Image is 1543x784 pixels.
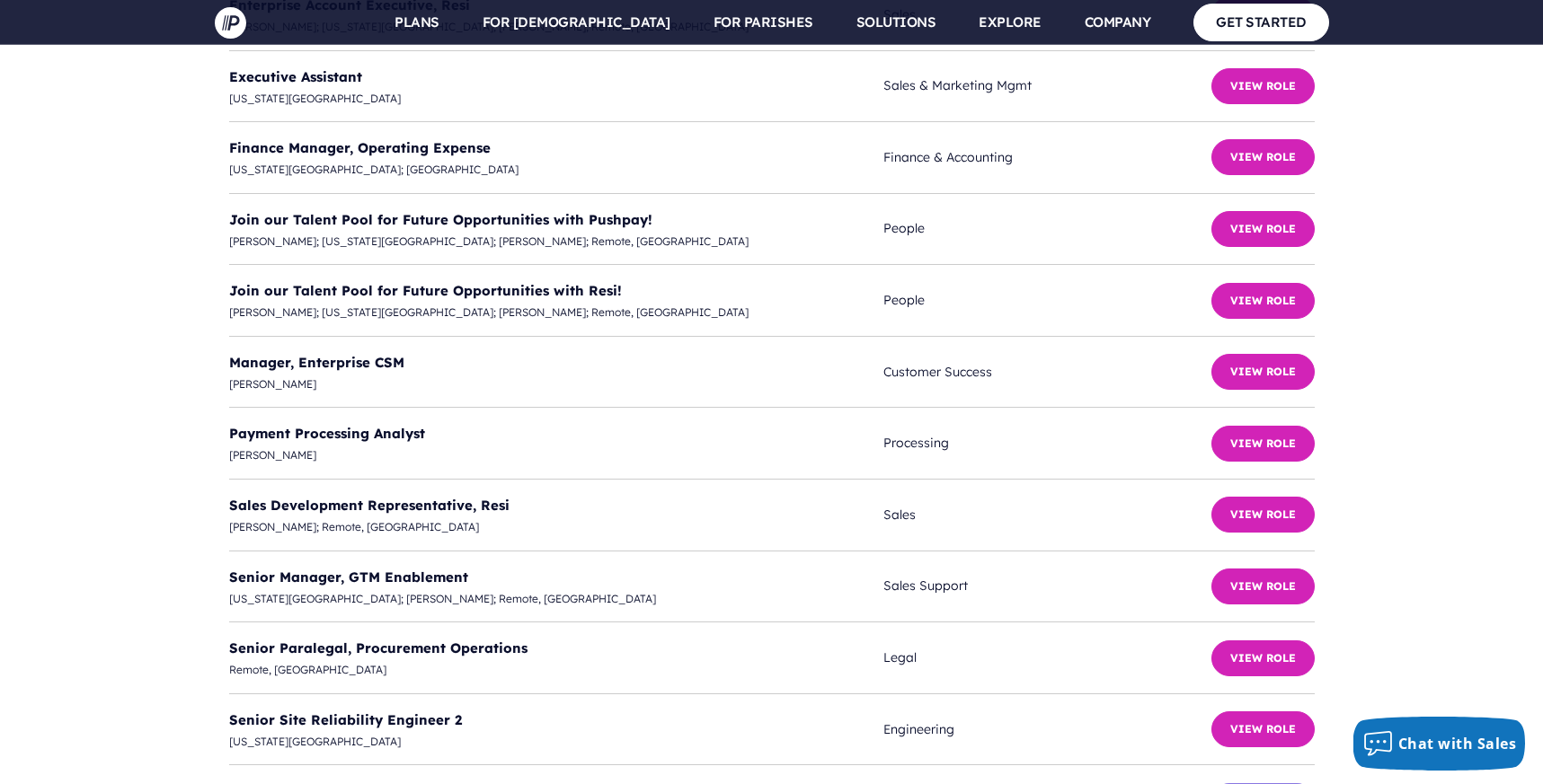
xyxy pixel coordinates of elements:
button: View Role [1211,139,1315,175]
span: [PERSON_NAME] [229,374,884,394]
a: Finance Manager, Operating Expense [229,139,491,156]
button: Chat with Sales [1353,717,1526,771]
span: Engineering [883,718,1210,741]
button: View Role [1211,211,1315,247]
span: Sales Support [883,575,1210,597]
span: [PERSON_NAME]; [US_STATE][GEOGRAPHIC_DATA]; [PERSON_NAME]; Remote, [GEOGRAPHIC_DATA] [229,303,884,322]
span: People [883,217,1210,240]
a: Senior Manager, GTM Enablement [229,568,468,586]
span: [PERSON_NAME]; Remote, [GEOGRAPHIC_DATA] [229,517,884,537]
a: GET STARTED [1193,4,1329,40]
span: Chat with Sales [1398,734,1517,753]
button: View Role [1211,711,1315,747]
span: Legal [883,647,1210,669]
button: View Role [1211,568,1315,604]
span: Customer Success [883,361,1210,383]
span: Sales [883,504,1210,526]
button: View Role [1211,68,1315,104]
button: View Role [1211,354,1315,390]
a: Executive Assistant [229,68,362,85]
span: Processing [883,432,1210,454]
span: [US_STATE][GEOGRAPHIC_DATA]; [PERSON_NAME]; Remote, [GEOGRAPHIC_DATA] [229,589,884,609]
span: People [883,289,1210,312]
span: [PERSON_NAME]; [US_STATE][GEOGRAPHIC_DATA]; [PERSON_NAME]; Remote, [GEOGRAPHIC_DATA] [229,232,884,251]
button: View Role [1211,497,1315,533]
a: Join our Talent Pool for Future Opportunities with Pushpay! [229,211,652,228]
a: Manager, Enterprise CSM [229,354,404,371]
span: [US_STATE][GEOGRAPHIC_DATA] [229,89,884,109]
a: Senior Paralegal, Procurement Operations [229,639,528,656]
button: View Role [1211,426,1315,462]
span: Sales & Marketing Mgmt [883,75,1210,97]
span: Remote, [GEOGRAPHIC_DATA] [229,660,884,680]
span: [US_STATE][GEOGRAPHIC_DATA] [229,732,884,752]
span: Finance & Accounting [883,146,1210,169]
button: View Role [1211,640,1315,676]
a: Sales Development Representative, Resi [229,497,510,514]
a: Payment Processing Analyst [229,425,425,442]
button: View Role [1211,283,1315,319]
span: [US_STATE][GEOGRAPHIC_DATA]; [GEOGRAPHIC_DATA] [229,160,884,180]
a: Join our Talent Pool for Future Opportunities with Resi! [229,282,622,299]
a: Senior Site Reliability Engineer 2 [229,711,462,728]
span: [PERSON_NAME] [229,445,884,465]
